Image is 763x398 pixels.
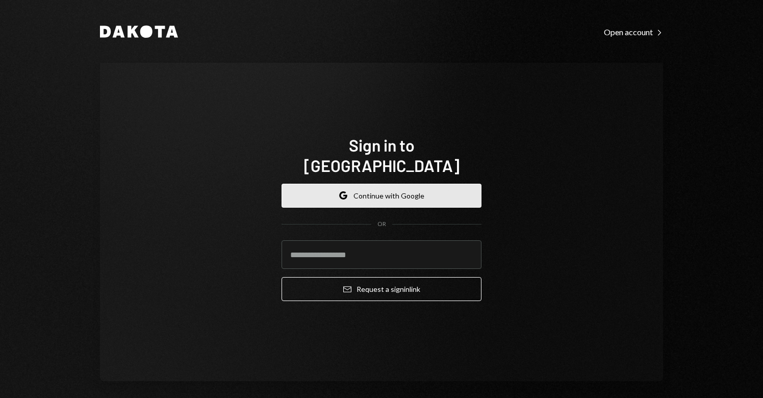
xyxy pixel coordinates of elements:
button: Request a signinlink [282,277,481,301]
div: Open account [604,27,663,37]
a: Open account [604,26,663,37]
button: Continue with Google [282,184,481,208]
h1: Sign in to [GEOGRAPHIC_DATA] [282,135,481,176]
div: OR [377,220,386,229]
